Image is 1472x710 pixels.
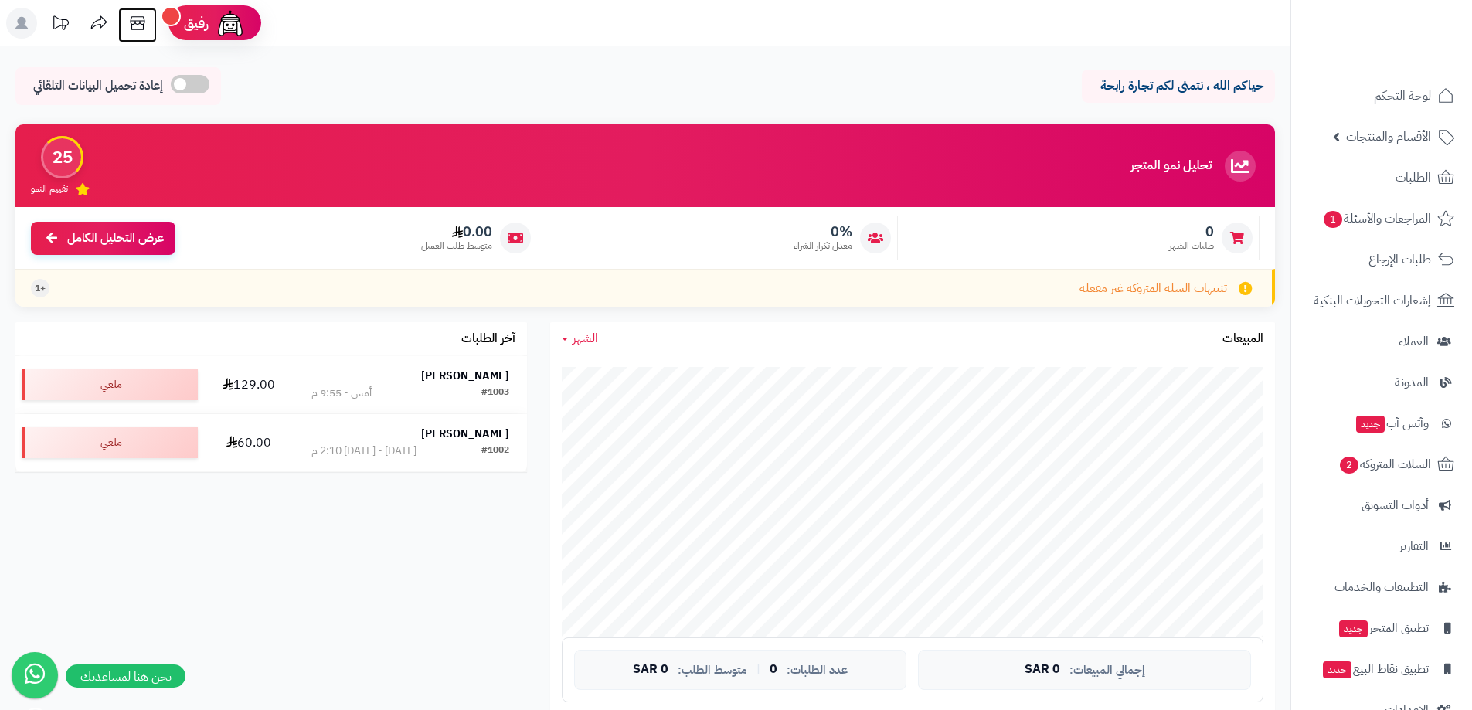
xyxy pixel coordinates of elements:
[1300,159,1463,196] a: الطلبات
[1356,416,1385,433] span: جديد
[1346,126,1431,148] span: الأقسام والمنتجات
[31,222,175,255] a: عرض التحليل الكامل
[421,368,509,384] strong: [PERSON_NAME]
[204,414,294,471] td: 60.00
[22,427,198,458] div: ملغي
[1300,405,1463,442] a: وآتس آبجديد
[1396,167,1431,189] span: الطلبات
[573,329,598,348] span: الشهر
[1314,290,1431,311] span: إشعارات التحويلات البنكية
[1300,241,1463,278] a: طلبات الإرجاع
[204,356,294,413] td: 129.00
[311,443,416,459] div: [DATE] - [DATE] 2:10 م
[1300,528,1463,565] a: التقارير
[1300,364,1463,401] a: المدونة
[794,223,852,240] span: 0%
[1340,457,1359,474] span: 2
[1322,208,1431,229] span: المراجعات والأسئلة
[1300,651,1463,688] a: تطبيق نقاط البيعجديد
[1339,620,1368,637] span: جديد
[1300,610,1463,647] a: تطبيق المتجرجديد
[33,77,163,95] span: إعادة تحميل البيانات التلقائي
[794,239,852,253] span: معدل تكرار الشراء
[1069,664,1145,677] span: إجمالي المبيعات:
[67,229,164,247] span: عرض التحليل الكامل
[1324,211,1343,229] span: 1
[1222,332,1263,346] h3: المبيعات
[770,663,777,677] span: 0
[22,369,198,400] div: ملغي
[1093,77,1263,95] p: حياكم الله ، نتمنى لكم تجارة رابحة
[1300,282,1463,319] a: إشعارات التحويلات البنكية
[1338,617,1429,639] span: تطبيق المتجر
[1374,85,1431,107] span: لوحة التحكم
[562,330,598,348] a: الشهر
[311,386,372,401] div: أمس - 9:55 م
[215,8,246,39] img: ai-face.png
[633,663,668,677] span: 0 SAR
[421,239,492,253] span: متوسط طلب العميل
[787,664,848,677] span: عدد الطلبات:
[421,223,492,240] span: 0.00
[1334,576,1429,598] span: التطبيقات والخدمات
[1300,200,1463,237] a: المراجعات والأسئلة1
[1362,494,1429,516] span: أدوات التسويق
[1300,77,1463,114] a: لوحة التحكم
[1368,249,1431,270] span: طلبات الإرجاع
[1300,446,1463,483] a: السلات المتروكة2
[1355,413,1429,434] span: وآتس آب
[481,386,509,401] div: #1003
[678,664,747,677] span: متوسط الطلب:
[1079,280,1227,297] span: تنبيهات السلة المتروكة غير مفعلة
[1321,658,1429,680] span: تطبيق نقاط البيع
[1399,331,1429,352] span: العملاء
[1323,661,1351,678] span: جديد
[481,443,509,459] div: #1002
[1300,487,1463,524] a: أدوات التسويق
[41,8,80,42] a: تحديثات المنصة
[1025,663,1060,677] span: 0 SAR
[756,664,760,675] span: |
[184,14,209,32] span: رفيق
[1367,35,1457,67] img: logo-2.png
[1169,239,1214,253] span: طلبات الشهر
[1169,223,1214,240] span: 0
[1399,535,1429,557] span: التقارير
[421,426,509,442] strong: [PERSON_NAME]
[35,282,46,295] span: +1
[1300,323,1463,360] a: العملاء
[1395,372,1429,393] span: المدونة
[1338,454,1431,475] span: السلات المتروكة
[1130,159,1212,173] h3: تحليل نمو المتجر
[461,332,515,346] h3: آخر الطلبات
[1300,569,1463,606] a: التطبيقات والخدمات
[31,182,68,195] span: تقييم النمو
